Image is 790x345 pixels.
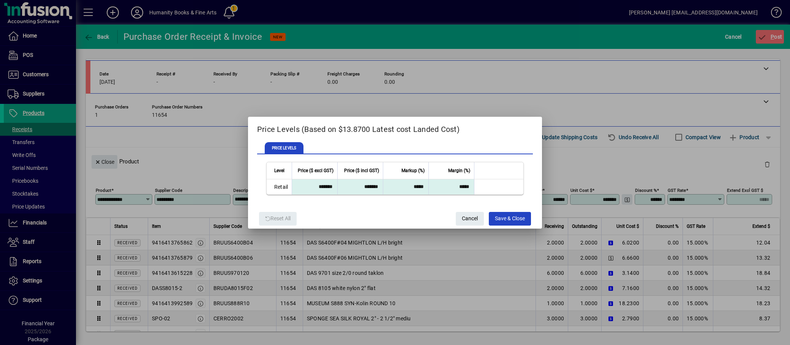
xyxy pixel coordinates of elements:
span: Margin (%) [448,166,470,175]
button: Save & Close [489,212,531,226]
span: Price ($ incl GST) [344,166,379,175]
span: Markup (%) [401,166,425,175]
h2: Price Levels (Based on $13.8700 Latest cost Landed Cost) [248,117,542,139]
span: PRICE LEVELS [265,142,303,154]
span: Price ($ excl GST) [298,166,333,175]
button: Cancel [456,212,484,226]
td: Retail [267,179,292,194]
span: Save & Close [495,212,525,225]
span: Cancel [462,212,478,225]
span: Level [274,166,284,175]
